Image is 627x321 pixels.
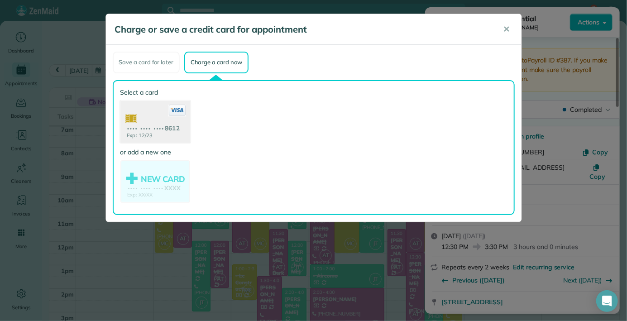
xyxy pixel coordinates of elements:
h5: Charge or save a credit card for appointment [115,23,491,36]
span: ✕ [503,24,510,34]
label: or add a new one [120,148,190,157]
div: Open Intercom Messenger [596,290,618,312]
div: Charge a card now [184,52,249,73]
div: Save a card for later [113,52,180,73]
label: Select a card [120,88,190,97]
